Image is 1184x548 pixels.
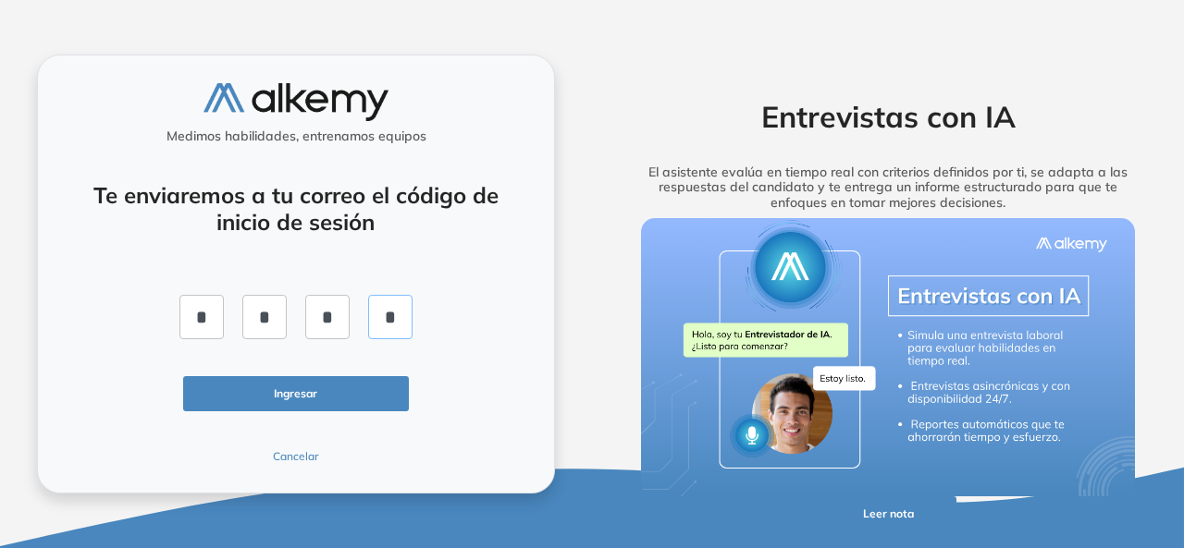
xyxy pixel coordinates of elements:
[203,83,388,121] img: logo-alkemy
[851,334,1184,548] div: Widget de chat
[613,99,1163,134] h2: Entrevistas con IA
[87,182,505,236] h4: Te enviaremos a tu correo el código de inicio de sesión
[851,334,1184,548] iframe: Chat Widget
[641,218,1136,496] img: img-more-info
[183,376,409,412] button: Ingresar
[45,128,547,144] h5: Medimos habilidades, entrenamos equipos
[183,448,409,465] button: Cancelar
[820,496,957,532] button: Leer nota
[613,164,1163,211] h5: El asistente evalúa en tiempo real con criterios definidos por ti, se adapta a las respuestas del...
